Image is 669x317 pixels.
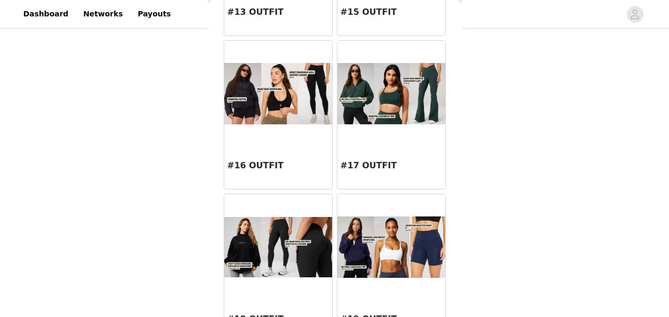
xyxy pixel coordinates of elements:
h3: #17 OUTFIT [341,159,442,172]
img: #17 OUTFIT [337,63,445,124]
a: Dashboard [17,2,75,26]
a: Networks [77,2,129,26]
div: avatar [630,6,640,23]
img: #16 OUTFIT [224,63,332,124]
img: #18 OUTFIT [224,217,332,277]
img: #19 OUTFIT [337,216,445,277]
h3: #13 OUTFIT [227,6,329,19]
h3: #15 OUTFIT [341,6,442,19]
a: Payouts [131,2,177,26]
h3: #16 OUTFIT [227,159,329,172]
